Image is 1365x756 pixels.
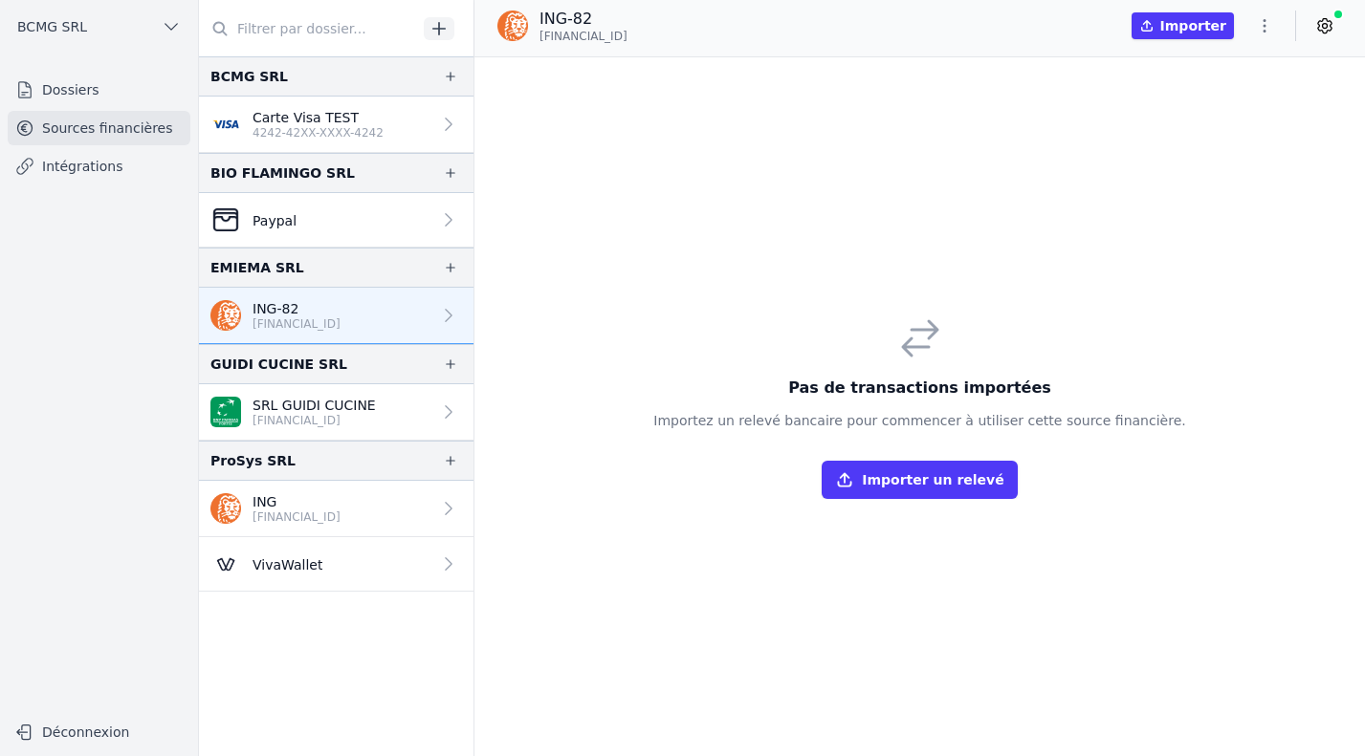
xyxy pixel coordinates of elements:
[822,461,1017,499] button: Importer un relevé
[253,555,322,574] p: VivaWallet
[210,549,241,579] img: Viva-Wallet.webp
[17,17,87,36] span: BCMG SRL
[253,396,376,415] p: SRL GUIDI CUCINE
[199,193,473,248] a: Paypal
[653,377,1185,400] h3: Pas de transactions importées
[253,413,376,428] p: [FINANCIAL_ID]
[210,397,241,427] img: BNP_BE_BUSINESS_GEBABEBB.png
[253,492,341,511] p: ING
[210,493,241,524] img: ing.png
[539,8,627,31] p: ING-82
[253,316,341,332] p: [FINANCIAL_ID]
[210,353,347,376] div: GUIDI CUCINE SRL
[653,411,1185,430] p: Importez un relevé bancaire pour commencer à utiliser cette source financière.
[8,73,190,107] a: Dossiers
[199,97,473,153] a: Carte Visa TEST 4242-42XX-XXXX-4242
[253,125,384,140] p: 4242-42XX-XXXX-4242
[8,149,190,184] a: Intégrations
[199,481,473,537] a: ING [FINANCIAL_ID]
[210,205,241,235] img: CleanShot-202025-05-26-20at-2016.10.27-402x.png
[253,108,384,127] p: Carte Visa TEST
[199,11,417,46] input: Filtrer par dossier...
[210,256,304,279] div: EMIEMA SRL
[539,29,627,44] span: [FINANCIAL_ID]
[8,11,190,42] button: BCMG SRL
[199,384,473,441] a: SRL GUIDI CUCINE [FINANCIAL_ID]
[199,537,473,592] a: VivaWallet
[1132,12,1234,39] button: Importer
[210,449,296,472] div: ProSys SRL
[199,288,473,344] a: ING-82 [FINANCIAL_ID]
[253,509,341,525] p: [FINANCIAL_ID]
[497,11,528,41] img: ing.png
[8,717,190,747] button: Déconnexion
[210,109,241,140] img: visa.png
[253,211,297,230] p: Paypal
[210,65,288,88] div: BCMG SRL
[8,111,190,145] a: Sources financières
[210,300,241,331] img: ing.png
[210,162,355,184] div: BIO FLAMINGO SRL
[253,299,341,318] p: ING-82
